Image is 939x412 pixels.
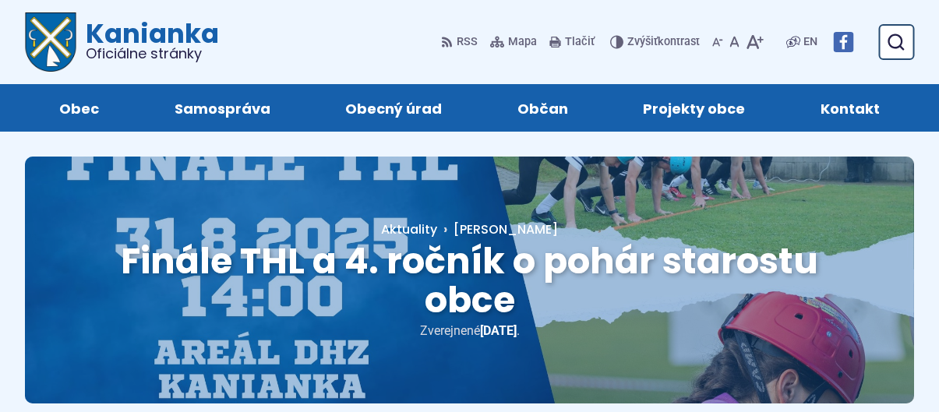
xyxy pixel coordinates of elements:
[487,26,540,58] a: Mapa
[345,84,442,132] span: Obecný úrad
[799,84,902,132] a: Kontakt
[454,220,558,238] span: [PERSON_NAME]
[25,12,76,72] img: Prejsť na domovskú stránku
[480,323,517,338] span: [DATE]
[610,26,703,58] button: Zvýšiťkontrast
[75,320,864,341] p: Zverejnené .
[643,84,745,132] span: Projekty obce
[76,20,219,61] span: Kanianka
[627,35,658,48] span: Zvýšiť
[441,26,481,58] a: RSS
[437,220,558,238] a: [PERSON_NAME]
[743,26,767,58] button: Zväčšiť veľkosť písma
[323,84,464,132] a: Obecný úrad
[833,32,853,52] img: Prejsť na Facebook stránku
[803,33,817,51] span: EN
[153,84,293,132] a: Samospráva
[37,84,122,132] a: Obec
[121,236,818,326] span: Finále THL a 4. ročník o pohár starostu obce
[175,84,270,132] span: Samospráva
[517,84,568,132] span: Občan
[821,84,880,132] span: Kontakt
[800,33,821,51] a: EN
[457,33,478,51] span: RSS
[546,26,598,58] button: Tlačiť
[496,84,591,132] a: Občan
[86,47,219,61] span: Oficiálne stránky
[621,84,768,132] a: Projekty obce
[565,36,595,49] span: Tlačiť
[709,26,726,58] button: Zmenšiť veľkosť písma
[25,12,219,72] a: Logo Kanianka, prejsť na domovskú stránku.
[726,26,743,58] button: Nastaviť pôvodnú veľkosť písma
[59,84,99,132] span: Obec
[381,220,437,238] a: Aktuality
[627,36,700,49] span: kontrast
[508,33,537,51] span: Mapa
